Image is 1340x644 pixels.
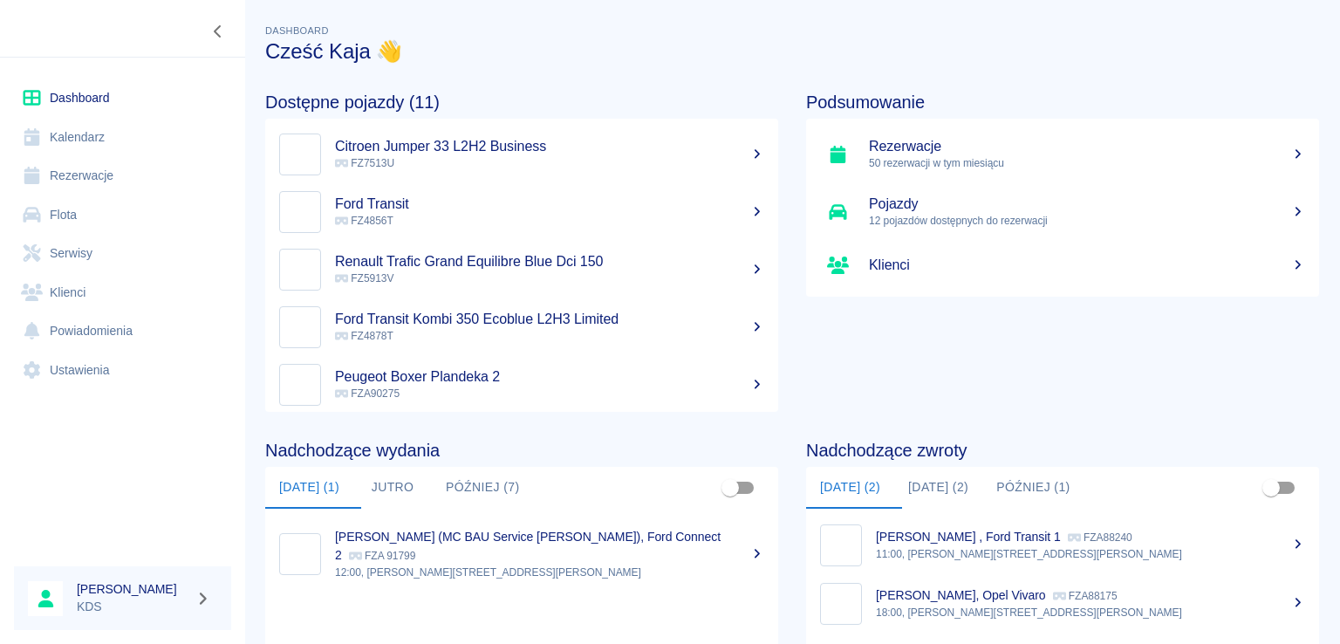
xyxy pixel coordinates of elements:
[265,440,778,461] h4: Nadchodzące wydania
[14,273,231,312] a: Klienci
[1053,590,1118,602] p: FZA88175
[876,530,1061,544] p: [PERSON_NAME] , Ford Transit 1
[284,368,317,401] img: Image
[205,20,231,43] button: Zwiń nawigację
[714,471,747,504] span: Pokaż przypisane tylko do mnie
[869,155,1305,171] p: 50 rezerwacji w tym miesiącu
[265,298,778,356] a: ImageFord Transit Kombi 350 Ecoblue L2H3 Limited FZ4878T
[1068,531,1132,544] p: FZA88240
[265,467,353,509] button: [DATE] (1)
[14,79,231,118] a: Dashboard
[335,253,764,271] h5: Renault Trafic Grand Equilibre Blue Dci 150
[869,257,1305,274] h5: Klienci
[349,550,416,562] p: FZA 91799
[14,351,231,390] a: Ustawienia
[806,183,1319,241] a: Pojazdy12 pojazdów dostępnych do rezerwacji
[284,311,317,344] img: Image
[21,14,130,43] img: Renthelp logo
[432,467,534,509] button: Później (7)
[335,311,764,328] h5: Ford Transit Kombi 350 Ecoblue L2H3 Limited
[335,215,393,227] span: FZ4856T
[265,356,778,414] a: ImagePeugeot Boxer Plandeka 2 FZA90275
[335,330,393,342] span: FZ4878T
[265,183,778,241] a: ImageFord Transit FZ4856T
[806,241,1319,290] a: Klienci
[335,565,764,580] p: 12:00, [PERSON_NAME][STREET_ADDRESS][PERSON_NAME]
[14,234,231,273] a: Serwisy
[806,440,1319,461] h4: Nadchodzące zwroty
[77,580,188,598] h6: [PERSON_NAME]
[265,516,778,593] a: Image[PERSON_NAME] (MC BAU Service [PERSON_NAME]), Ford Connect 2 FZA 9179912:00, [PERSON_NAME][S...
[77,598,188,616] p: KDS
[14,118,231,157] a: Kalendarz
[806,516,1319,574] a: Image[PERSON_NAME] , Ford Transit 1 FZA8824011:00, [PERSON_NAME][STREET_ADDRESS][PERSON_NAME]
[284,538,317,571] img: Image
[876,605,1305,620] p: 18:00, [PERSON_NAME][STREET_ADDRESS][PERSON_NAME]
[265,126,778,183] a: ImageCitroen Jumper 33 L2H2 Business FZ7513U
[14,312,231,351] a: Powiadomienia
[335,387,400,400] span: FZA90275
[335,157,394,169] span: FZ7513U
[869,195,1305,213] h5: Pojazdy
[335,272,393,284] span: FZ5913V
[1255,471,1288,504] span: Pokaż przypisane tylko do mnie
[869,138,1305,155] h5: Rezerwacje
[353,467,432,509] button: Jutro
[806,126,1319,183] a: Rezerwacje50 rezerwacji w tym miesiącu
[284,138,317,171] img: Image
[284,253,317,286] img: Image
[876,546,1305,562] p: 11:00, [PERSON_NAME][STREET_ADDRESS][PERSON_NAME]
[824,529,858,562] img: Image
[265,241,778,298] a: ImageRenault Trafic Grand Equilibre Blue Dci 150 FZ5913V
[265,92,778,113] h4: Dostępne pojazdy (11)
[335,195,764,213] h5: Ford Transit
[335,368,764,386] h5: Peugeot Boxer Plandeka 2
[824,587,858,620] img: Image
[265,39,1319,64] h3: Cześć Kaja 👋
[265,25,329,36] span: Dashboard
[806,467,894,509] button: [DATE] (2)
[869,213,1305,229] p: 12 pojazdów dostępnych do rezerwacji
[14,14,130,43] a: Renthelp logo
[876,588,1046,602] p: [PERSON_NAME], Opel Vivaro
[335,138,764,155] h5: Citroen Jumper 33 L2H2 Business
[284,195,317,229] img: Image
[335,530,721,562] p: [PERSON_NAME] (MC BAU Service [PERSON_NAME]), Ford Connect 2
[14,195,231,235] a: Flota
[982,467,1084,509] button: Później (1)
[894,467,982,509] button: [DATE] (2)
[806,92,1319,113] h4: Podsumowanie
[806,574,1319,633] a: Image[PERSON_NAME], Opel Vivaro FZA8817518:00, [PERSON_NAME][STREET_ADDRESS][PERSON_NAME]
[14,156,231,195] a: Rezerwacje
